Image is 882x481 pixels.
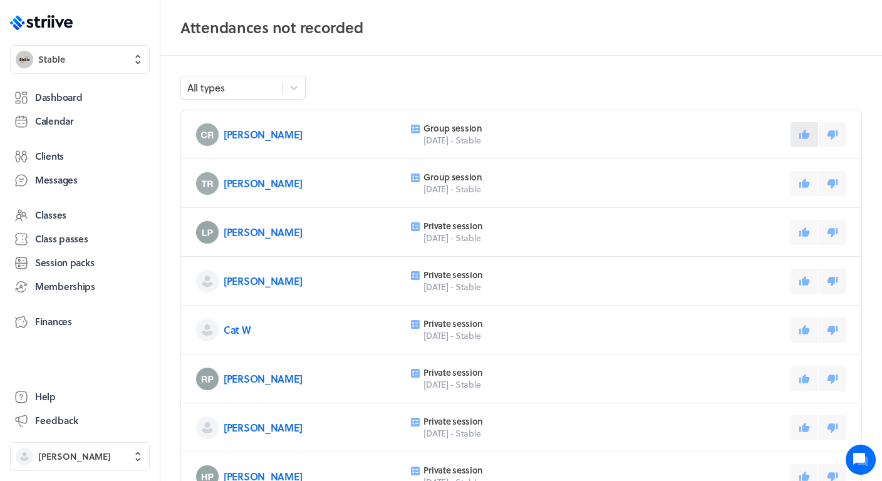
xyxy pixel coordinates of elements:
h2: We're here to help. Ask us anything! [19,83,232,123]
span: Help [35,390,56,403]
p: Private session [423,318,571,329]
p: Private session [423,220,571,232]
button: New conversation [19,146,231,171]
img: Laura Potts [196,221,219,244]
a: Classes [10,204,150,227]
p: Private session [423,465,571,476]
p: Private session [423,416,571,427]
p: Group session [423,123,571,134]
img: Rosie Prickett [196,368,219,390]
a: Session packs [10,252,150,274]
a: Finances [10,311,150,333]
a: Cat W [224,323,251,337]
p: [DATE] - Stable [423,427,571,440]
img: Stable [16,51,33,68]
a: [PERSON_NAME] [224,127,302,142]
p: [DATE] - Stable [423,281,571,293]
span: [PERSON_NAME] [38,450,111,463]
a: Messages [10,169,150,192]
span: Messages [35,173,78,187]
span: Classes [35,209,66,222]
input: Search articles [36,215,224,240]
p: [DATE] - Stable [423,232,571,244]
button: [PERSON_NAME] [10,442,150,471]
img: Chris Reddin [196,123,219,146]
a: [PERSON_NAME] [224,225,302,239]
button: StableStable [10,45,150,74]
iframe: gist-messenger-bubble-iframe [846,445,876,475]
h1: Hi [PERSON_NAME] [19,61,232,81]
div: All types [187,81,224,95]
p: [DATE] - Stable [423,183,571,195]
button: Feedback [10,410,150,432]
a: [PERSON_NAME] [224,371,302,386]
h2: Attendances not recorded [180,15,862,40]
span: Calendar [35,115,74,128]
a: Help [10,386,150,408]
a: Dashboard [10,86,150,109]
p: [DATE] - Stable [423,134,571,147]
span: Stable [38,53,65,66]
p: [DATE] - Stable [423,329,571,342]
span: Feedback [35,414,78,427]
img: Terry Reddin [196,172,219,195]
span: Clients [35,150,64,163]
p: Group session [423,172,571,183]
a: Memberships [10,276,150,298]
span: Dashboard [35,91,82,104]
a: Clients [10,145,150,168]
span: Finances [35,315,72,328]
span: Class passes [35,232,88,246]
p: [DATE] - Stable [423,378,571,391]
a: [PERSON_NAME] [224,420,302,435]
p: Find an answer quickly [17,195,234,210]
a: [PERSON_NAME] [224,274,302,288]
span: New conversation [81,153,150,163]
a: Calendar [10,110,150,133]
a: [PERSON_NAME] [224,176,302,190]
p: Private session [423,269,571,281]
p: Private session [423,367,571,378]
span: Memberships [35,280,95,293]
a: Class passes [10,228,150,251]
span: Session packs [35,256,94,269]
